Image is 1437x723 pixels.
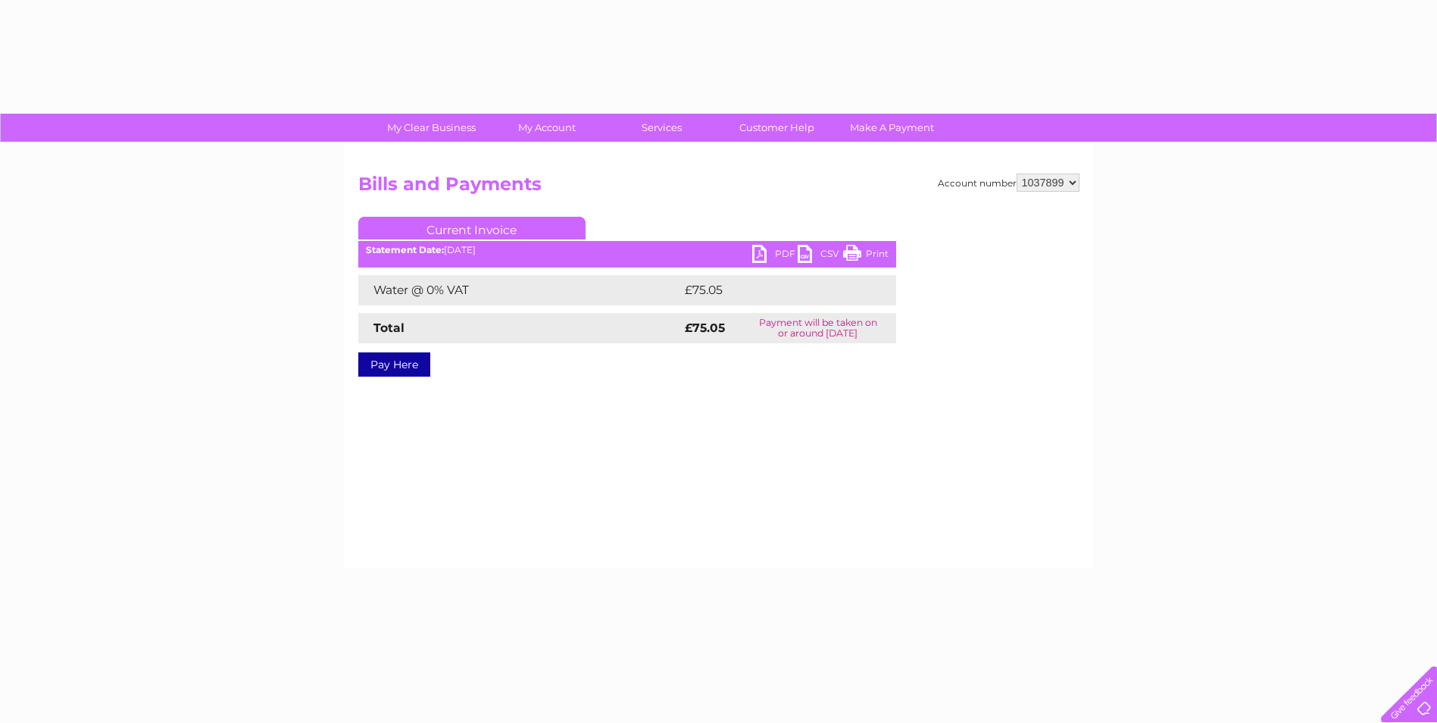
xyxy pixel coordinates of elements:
[752,245,798,267] a: PDF
[358,245,896,255] div: [DATE]
[798,245,843,267] a: CSV
[829,114,954,142] a: Make A Payment
[369,114,494,142] a: My Clear Business
[599,114,724,142] a: Services
[358,352,430,377] a: Pay Here
[358,174,1079,202] h2: Bills and Payments
[843,245,889,267] a: Print
[484,114,609,142] a: My Account
[685,321,725,335] strong: £75.05
[714,114,839,142] a: Customer Help
[681,275,865,305] td: £75.05
[740,313,896,343] td: Payment will be taken on or around [DATE]
[373,321,405,335] strong: Total
[358,217,586,239] a: Current Invoice
[938,174,1079,192] div: Account number
[366,244,444,255] b: Statement Date:
[358,275,681,305] td: Water @ 0% VAT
